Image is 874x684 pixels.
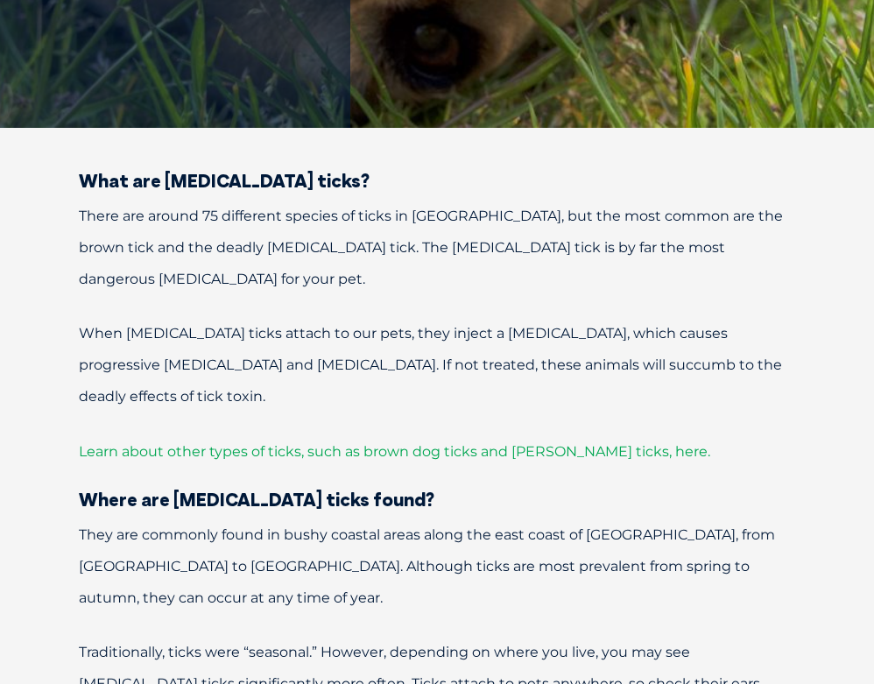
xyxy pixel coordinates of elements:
[79,443,710,460] a: Learn about other types of ticks, such as brown dog ticks and [PERSON_NAME] ticks, here.
[18,490,856,509] h3: Where are [MEDICAL_DATA] ticks found?
[79,325,782,405] span: When [MEDICAL_DATA] ticks attach to our pets, they inject a [MEDICAL_DATA], which causes progress...
[79,526,775,606] span: They are commonly found in bushy coastal areas along the east coast of [GEOGRAPHIC_DATA], from [G...
[79,208,783,287] span: There are around 75 different species of ticks in [GEOGRAPHIC_DATA], but the most common are the ...
[18,172,856,190] h3: What are [MEDICAL_DATA] ticks?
